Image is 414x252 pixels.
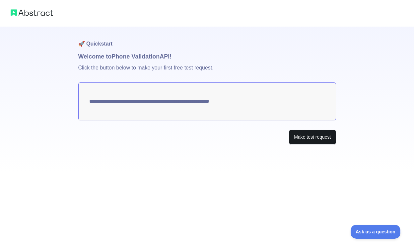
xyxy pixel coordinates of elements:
[78,61,336,82] p: Click the button below to make your first free test request.
[78,27,336,52] h1: 🚀 Quickstart
[78,52,336,61] h1: Welcome to Phone Validation API!
[289,130,336,145] button: Make test request
[351,225,401,239] iframe: Toggle Customer Support
[11,8,53,17] img: Abstract logo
